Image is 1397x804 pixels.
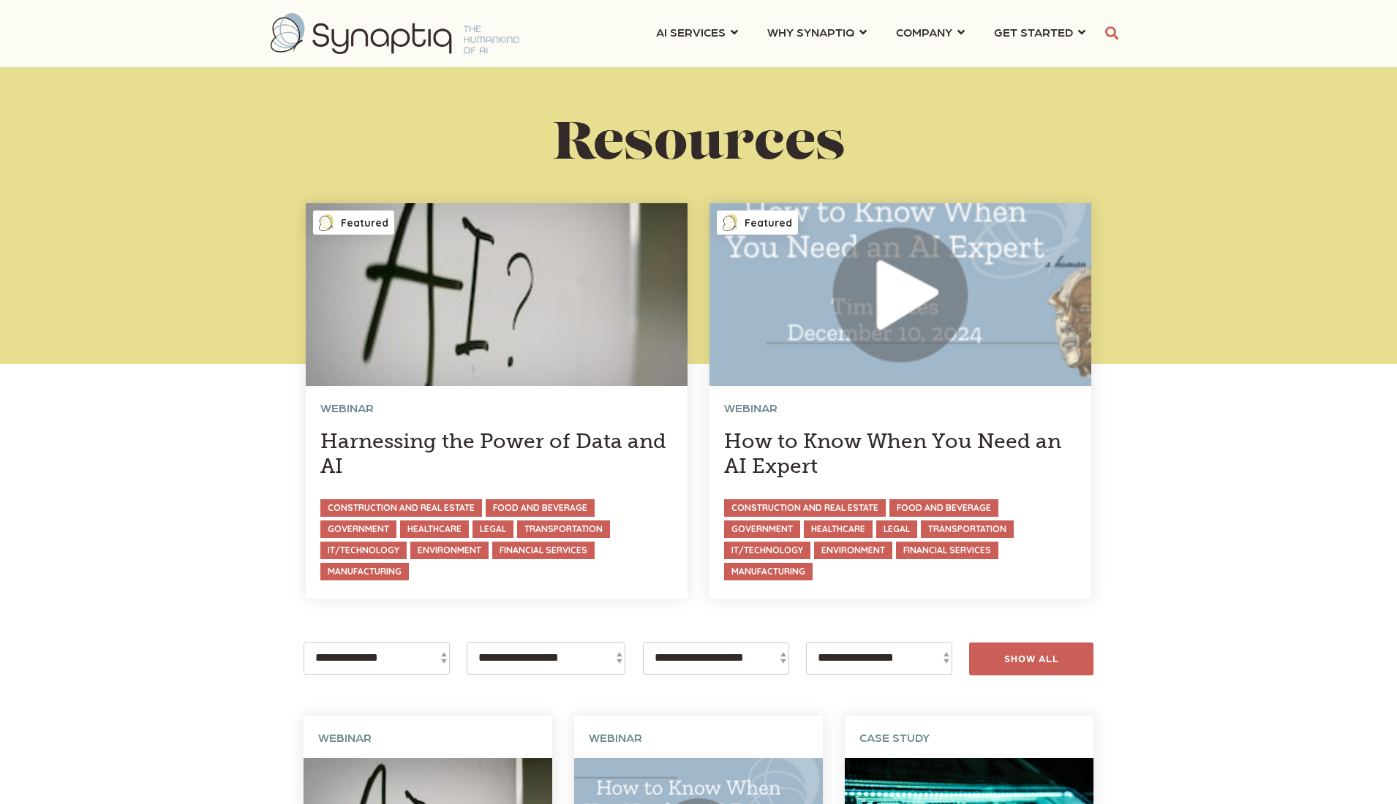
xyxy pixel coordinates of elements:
[767,22,854,42] span: WHY SYNAPTIQ
[293,117,1104,175] h1: Resources
[641,7,1100,60] nav: menu
[656,18,738,45] a: AI SERVICES
[969,642,1093,675] div: SHOW ALL
[271,13,519,54] img: synaptiq logo-2
[994,18,1085,45] a: GET STARTED
[896,22,952,42] span: COMPANY
[896,18,965,45] a: COMPANY
[994,22,1073,42] span: GET STARTED
[767,18,867,45] a: WHY SYNAPTIQ
[656,22,726,42] span: AI SERVICES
